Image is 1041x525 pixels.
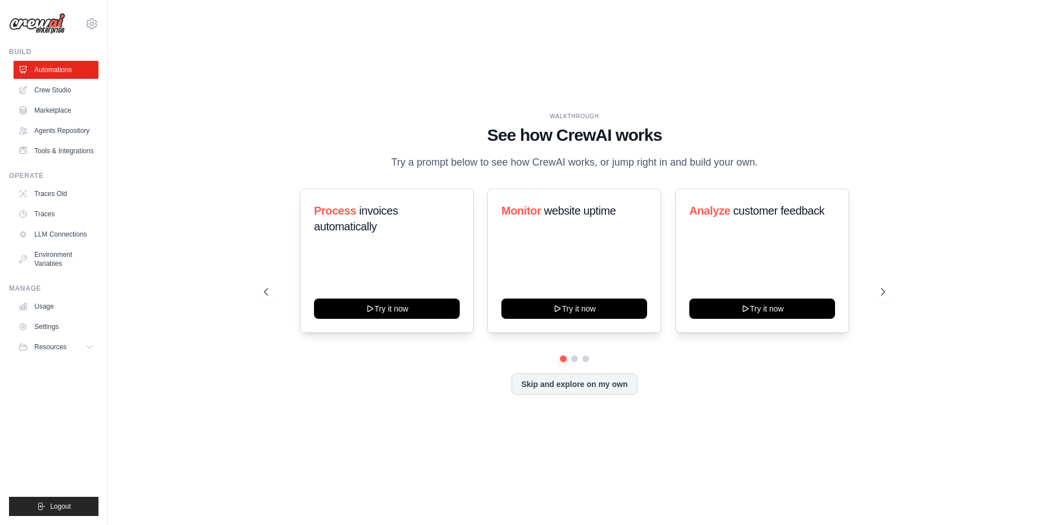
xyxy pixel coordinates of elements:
[511,373,637,395] button: Skip and explore on my own
[501,204,541,217] span: Monitor
[14,185,98,203] a: Traces Old
[14,81,98,99] a: Crew Studio
[264,125,885,145] h1: See how CrewAI works
[9,284,98,293] div: Manage
[544,204,616,217] span: website uptime
[14,61,98,79] a: Automations
[14,318,98,336] a: Settings
[50,502,71,511] span: Logout
[733,204,824,217] span: customer feedback
[9,171,98,180] div: Operate
[34,342,66,352] span: Resources
[14,225,98,243] a: LLM Connections
[9,13,65,34] img: Logo
[689,299,835,319] button: Try it now
[14,101,98,119] a: Marketplace
[314,204,356,217] span: Process
[14,338,98,356] button: Resources
[501,299,647,319] button: Try it now
[9,47,98,56] div: Build
[14,297,98,315] a: Usage
[314,299,460,319] button: Try it now
[9,497,98,516] button: Logout
[385,154,764,171] p: Try a prompt below to see how CrewAI works, or jump right in and build your own.
[14,142,98,160] a: Tools & Integrations
[264,112,885,121] div: WALKTHROUGH
[14,246,98,273] a: Environment Variables
[14,122,98,140] a: Agents Repository
[14,205,98,223] a: Traces
[689,204,730,217] span: Analyze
